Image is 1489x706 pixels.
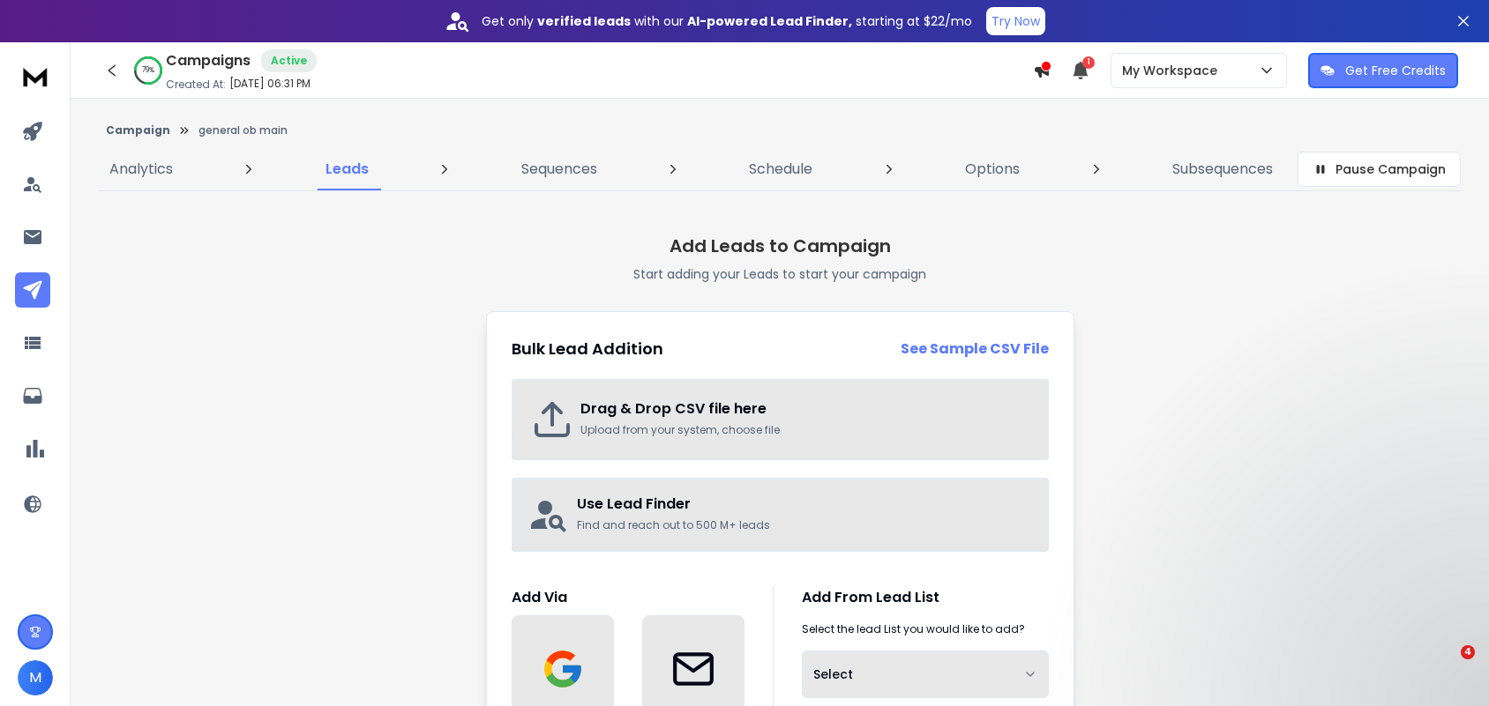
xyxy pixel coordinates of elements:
h2: Bulk Lead Addition [512,337,663,361]
strong: See Sample CSV File [901,338,1049,359]
span: 1 [1082,56,1095,69]
p: Subsequences [1172,159,1273,180]
iframe: Intercom live chat [1425,645,1467,687]
h1: Add From Lead List [802,587,1049,608]
div: Active [261,49,317,72]
p: My Workspace [1122,62,1224,79]
button: Try Now [986,7,1045,35]
strong: AI-powered Lead Finder, [687,12,852,30]
a: See Sample CSV File [901,338,1049,360]
p: 79 % [142,65,154,76]
p: [DATE] 06:31 PM [229,77,311,91]
p: Select the lead List you would like to add? [802,622,1025,636]
p: Leads [325,159,369,180]
p: Get Free Credits [1345,62,1446,79]
button: M [18,660,53,695]
a: Schedule [738,148,823,190]
img: logo [18,60,53,93]
p: Options [965,159,1020,180]
p: Get only with our starting at $22/mo [482,12,972,30]
p: Start adding your Leads to start your campaign [633,265,926,283]
p: Try Now [991,12,1040,30]
a: Options [954,148,1030,190]
button: Get Free Credits [1308,53,1458,88]
p: Schedule [749,159,812,180]
h2: Use Lead Finder [577,494,1033,515]
button: Pause Campaign [1298,152,1461,187]
p: Upload from your system, choose file [580,423,1029,437]
p: Created At: [166,78,226,92]
a: Subsequences [1162,148,1283,190]
h2: Drag & Drop CSV file here [580,398,1029,420]
h1: Add Via [512,587,744,608]
p: Sequences [521,159,597,180]
span: 4 [1461,645,1475,659]
a: Analytics [99,148,183,190]
p: Analytics [109,159,173,180]
h1: Add Leads to Campaign [670,234,891,258]
strong: verified leads [537,12,631,30]
a: Leads [315,148,379,190]
p: general ob main [198,123,288,137]
a: Sequences [511,148,608,190]
button: Campaign [106,123,170,137]
h1: Campaigns [166,50,251,71]
p: Find and reach out to 500 M+ leads [577,518,1033,532]
span: Select [813,665,853,683]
